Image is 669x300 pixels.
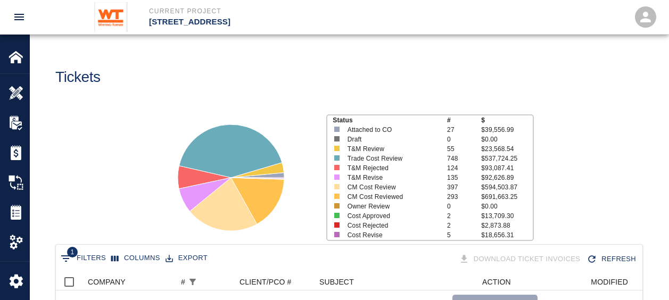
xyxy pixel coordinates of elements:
[94,2,128,32] img: Whiting-Turner
[348,230,437,240] p: Cost Revise
[185,274,200,289] button: Show filters
[543,273,633,290] div: MODIFIED
[481,192,532,202] p: $691,663.25
[481,135,532,144] p: $0.00
[200,274,215,289] button: Sort
[149,16,392,28] p: [STREET_ADDRESS]
[481,221,532,230] p: $2,873.88
[447,211,481,221] p: 2
[584,250,640,269] button: Refresh
[591,273,628,290] div: MODIFIED
[447,221,481,230] p: 2
[348,182,437,192] p: CM Cost Review
[447,135,481,144] p: 0
[616,249,669,300] iframe: Chat Widget
[447,115,481,125] p: #
[239,273,292,290] div: CLIENT/PCO #
[447,144,481,154] p: 55
[447,202,481,211] p: 0
[348,211,437,221] p: Cost Approved
[185,274,200,289] div: 1 active filter
[149,6,392,16] p: Current Project
[447,182,481,192] p: 397
[333,115,447,125] p: Status
[348,163,437,173] p: T&M Rejected
[481,211,532,221] p: $13,709.30
[348,192,437,202] p: CM Cost Reviewed
[55,69,101,86] h1: Tickets
[176,273,234,290] div: #
[348,154,437,163] p: Trade Cost Review
[481,144,532,154] p: $23,568.54
[319,273,354,290] div: SUBJECT
[482,273,511,290] div: ACTION
[348,173,437,182] p: T&M Revise
[447,230,481,240] p: 5
[481,115,532,125] p: $
[481,154,532,163] p: $537,724.25
[481,163,532,173] p: $93,087.41
[481,230,532,240] p: $18,656.31
[314,273,447,290] div: SUBJECT
[348,221,437,230] p: Cost Rejected
[348,144,437,154] p: T&M Review
[181,273,185,290] div: #
[6,4,32,30] button: open drawer
[584,250,640,269] div: Refresh the list
[234,273,314,290] div: CLIENT/PCO #
[447,163,481,173] p: 124
[82,273,176,290] div: COMPANY
[163,250,210,266] button: Export
[447,273,543,290] div: ACTION
[447,192,481,202] p: 293
[481,173,532,182] p: $92,626.89
[67,247,78,257] span: 1
[348,135,437,144] p: Draft
[447,154,481,163] p: 748
[348,125,437,135] p: Attached to CO
[348,202,437,211] p: Owner Review
[481,125,532,135] p: $39,556.99
[447,125,481,135] p: 27
[58,250,109,267] button: Show filters
[447,173,481,182] p: 135
[481,202,532,211] p: $0.00
[457,250,585,269] div: Tickets download in groups of 15
[481,182,532,192] p: $594,503.87
[109,250,163,266] button: Select columns
[88,273,126,290] div: COMPANY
